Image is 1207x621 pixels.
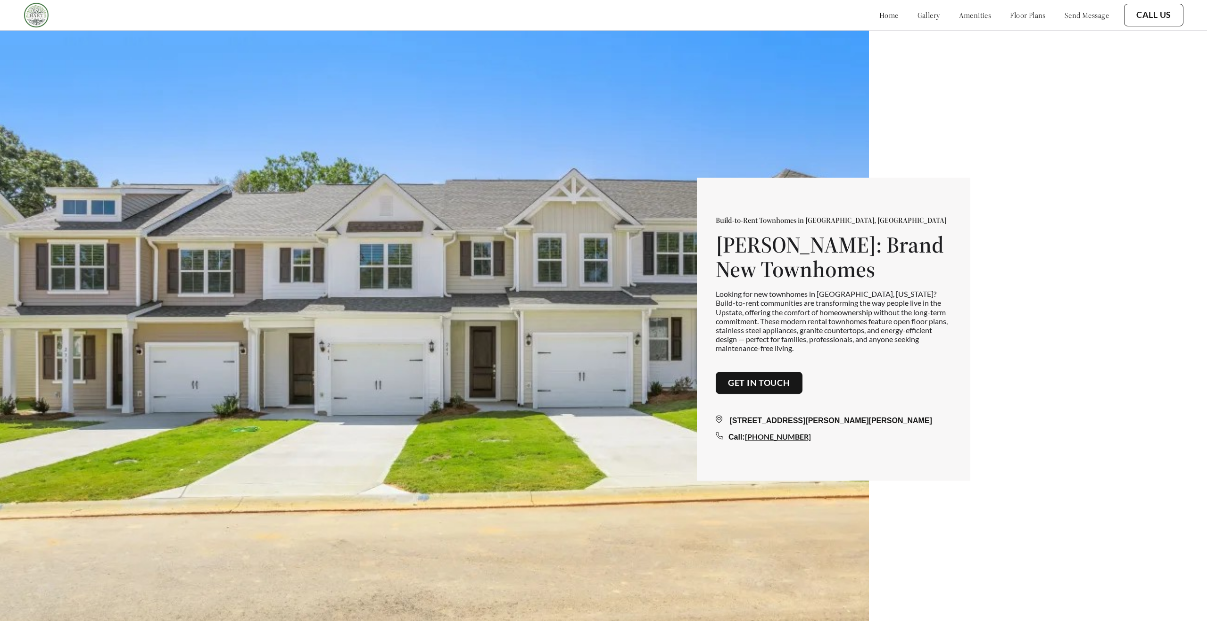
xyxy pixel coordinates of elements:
[716,415,951,426] div: [STREET_ADDRESS][PERSON_NAME][PERSON_NAME]
[959,10,992,20] a: amenities
[24,2,49,28] img: Company logo
[1010,10,1046,20] a: floor plans
[745,432,811,441] a: [PHONE_NUMBER]
[716,232,951,282] h1: [PERSON_NAME]: Brand New Townhomes
[728,433,745,441] span: Call:
[728,378,790,388] a: Get in touch
[1124,4,1183,26] button: Call Us
[879,10,899,20] a: home
[1136,10,1171,20] a: Call Us
[1065,10,1109,20] a: send message
[716,372,802,394] button: Get in touch
[918,10,940,20] a: gallery
[716,289,951,352] p: Looking for new townhomes in [GEOGRAPHIC_DATA], [US_STATE]? Build-to-rent communities are transfo...
[716,215,951,225] p: Build-to-Rent Townhomes in [GEOGRAPHIC_DATA], [GEOGRAPHIC_DATA]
